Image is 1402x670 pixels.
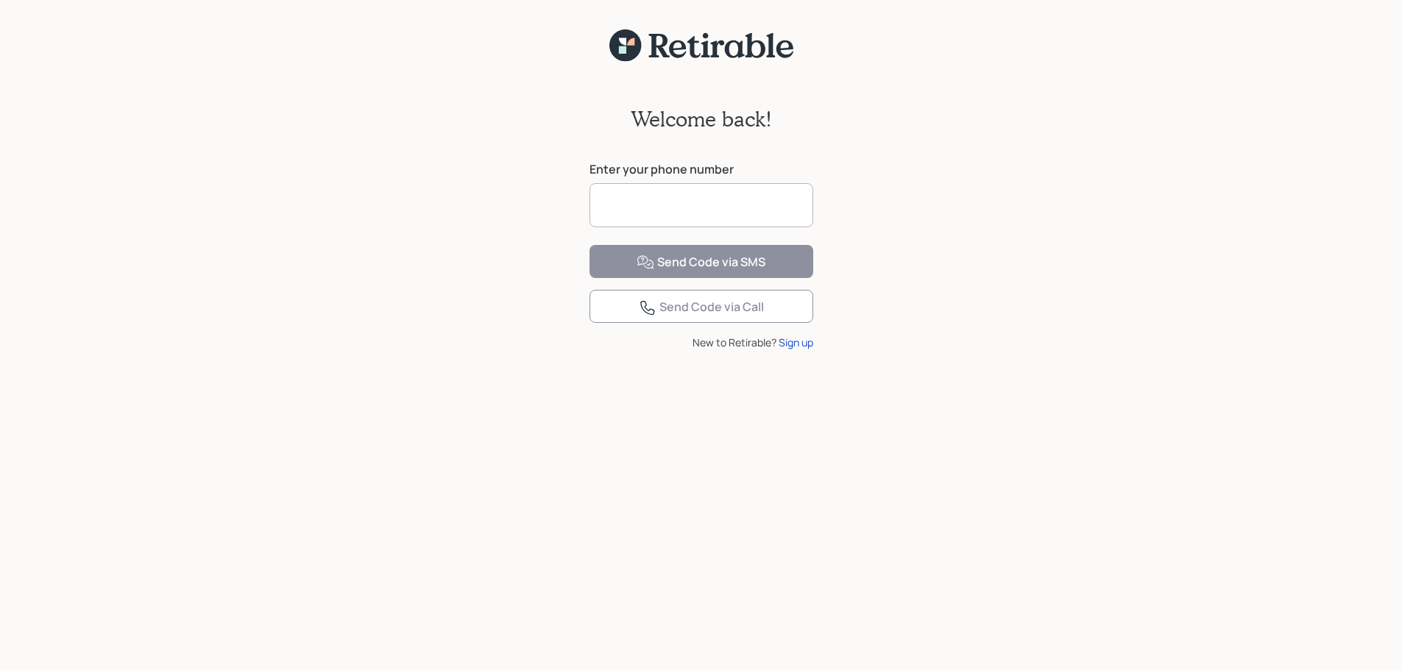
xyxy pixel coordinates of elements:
div: New to Retirable? [590,335,813,350]
div: Send Code via SMS [637,254,765,271]
h2: Welcome back! [631,107,772,132]
label: Enter your phone number [590,161,813,177]
div: Sign up [779,335,813,350]
button: Send Code via SMS [590,245,813,278]
button: Send Code via Call [590,290,813,323]
div: Send Code via Call [639,299,764,316]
